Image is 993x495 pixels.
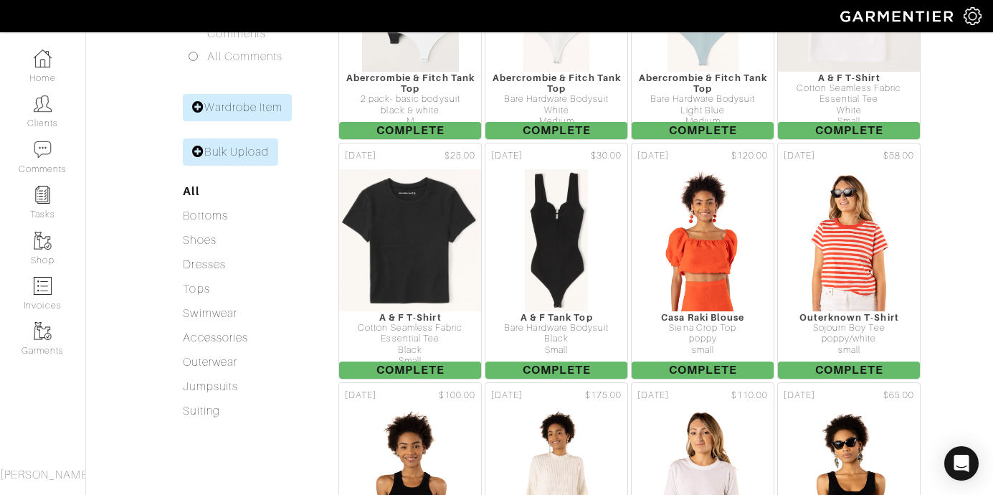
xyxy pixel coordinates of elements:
[439,389,475,402] span: $100.00
[339,105,481,116] div: black & white
[632,72,774,95] div: Abercrombie & Fitch Tank Top
[731,149,768,163] span: $120.00
[801,169,897,312] img: wRyBJw9SBUA18xUhcUvrcEFC
[34,141,52,159] img: comment-icon-a0a6a9ef722e966f86d9cbdc48e553b5cf19dbc54f86b18d962a5391bc8f6eb6.png
[339,72,481,95] div: Abercrombie & Fitch Tank Top
[339,312,481,323] div: A & F T-Shirt
[778,105,920,116] div: White
[833,4,964,29] img: garmentier-logo-header-white-b43fb05a5012e4ada735d5af1a66efaba907eab6374d6393d1fbf88cb4ef424d.png
[183,209,227,222] a: Bottoms
[333,169,488,312] img: CTULsbCDTgnoTE6DPHXHx6Ki
[34,277,52,295] img: orders-icon-0abe47150d42831381b5fb84f609e132dff9fe21cb692f30cb5eec754e2cba89.png
[485,72,627,95] div: Abercrombie & Fitch Tank Top
[183,307,237,320] a: Swimwear
[345,149,376,163] span: [DATE]
[485,94,627,105] div: Bare Hardware Bodysuit
[585,389,622,402] span: $175.00
[944,446,979,481] div: Open Intercom Messenger
[632,345,774,356] div: small
[34,49,52,67] img: dashboard-icon-dbcd8f5a0b271acd01030246c82b418ddd0df26cd7fceb0bd07c9910d44c42f6.png
[778,345,920,356] div: small
[183,356,237,369] a: Outerwear
[339,122,481,139] span: Complete
[339,356,481,367] div: Small
[632,122,774,139] span: Complete
[778,122,920,139] span: Complete
[637,149,669,163] span: [DATE]
[485,122,627,139] span: Complete
[183,331,248,344] a: Accessories
[34,322,52,340] img: garments-icon-b7da505a4dc4fd61783c78ac3ca0ef83fa9d6f193b1c9dc38574b1d14d53ca28.png
[591,149,622,163] span: $30.00
[207,48,282,65] label: All Comments
[485,116,627,127] div: Medium
[491,149,523,163] span: [DATE]
[632,105,774,116] div: Light Blue
[34,186,52,204] img: reminder-icon-8004d30b9f0a5d33ae49ab947aed9ed385cf756f9e5892f1edd6e32f2345188e.png
[632,334,774,344] div: poppy
[637,389,669,402] span: [DATE]
[883,149,914,163] span: $58.00
[778,362,920,379] span: Complete
[524,169,589,312] img: g2YaAU4mHYnAwK6Z8wSAZBAZ
[183,380,237,393] a: Jumpsuits
[629,141,776,381] a: [DATE] $120.00 Casa Raki Blouse Siena Crop Top poppy small Complete
[731,389,768,402] span: $110.00
[183,138,278,166] a: Bulk Upload
[183,94,292,121] a: Wardrobe Item
[778,72,920,83] div: A & F T-Shirt
[485,105,627,116] div: White
[337,141,483,381] a: [DATE] $25.00 A & F T-Shirt Cotton Seamless Fabric Essential Tee Black Small Complete
[784,149,815,163] span: [DATE]
[339,362,481,379] span: Complete
[183,405,219,418] a: Suiting
[632,94,774,105] div: Bare Hardware Bodysuit
[183,258,225,271] a: Dresses
[632,116,774,127] div: Medium
[778,116,920,127] div: Small
[34,232,52,250] img: garments-icon-b7da505a4dc4fd61783c78ac3ca0ef83fa9d6f193b1c9dc38574b1d14d53ca28.png
[632,323,774,334] div: Siena Crop Top
[485,362,627,379] span: Complete
[632,312,774,323] div: Casa Raki Blouse
[339,345,481,356] div: Black
[632,362,774,379] span: Complete
[183,234,216,247] a: Shoes
[964,7,982,25] img: gear-icon-white-bd11855cb880d31180b6d7d6211b90ccbf57a29d726f0c71d8c61bd08dd39cc2.png
[776,141,922,381] a: [DATE] $58.00 Outerknown T-Shirt Sojourn Boy Tee poppy/white small Complete
[339,94,481,105] div: 2 pack- basic bodysuit
[345,389,376,402] span: [DATE]
[778,334,920,344] div: poppy/white
[485,312,627,323] div: A & F Tank Top
[485,323,627,334] div: Bare Hardware Bodysuit
[491,389,523,402] span: [DATE]
[778,323,920,334] div: Sojourn Boy Tee
[183,283,209,296] a: Tops
[483,141,629,381] a: [DATE] $30.00 A & F Tank Top Bare Hardware Bodysuit Black Small Complete
[34,95,52,113] img: clients-icon-6bae9207a08558b7cb47a8932f037763ab4055f8c8b6bfacd5dc20c3e0201464.png
[183,184,199,198] a: All
[339,323,481,345] div: Cotton Seamless Fabric Essential Tee
[655,169,751,312] img: yYh8F5q15R2ft4yFudMVgKMd
[883,389,914,402] span: $65.00
[445,149,475,163] span: $25.00
[485,334,627,344] div: Black
[784,389,815,402] span: [DATE]
[778,312,920,323] div: Outerknown T-Shirt
[485,345,627,356] div: Small
[339,116,481,127] div: M
[778,83,920,105] div: Cotton Seamless Fabric Essential Tee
